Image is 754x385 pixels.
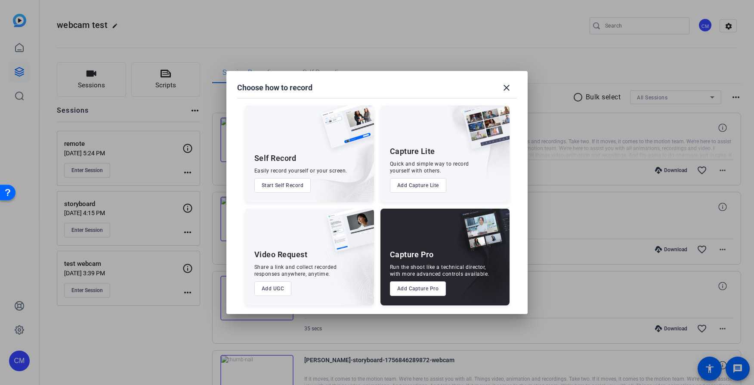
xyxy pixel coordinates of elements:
div: Quick and simple way to record yourself with others. [390,160,469,174]
img: self-record.png [315,105,374,157]
button: Start Self Record [254,178,311,193]
img: embarkstudio-capture-pro.png [446,219,510,305]
img: embarkstudio-ugc-content.png [324,235,374,305]
button: Add UGC [254,281,292,296]
div: Share a link and collect recorded responses anywhere, anytime. [254,264,337,277]
button: Add Capture Lite [390,178,446,193]
img: capture-lite.png [456,105,510,158]
h1: Choose how to record [237,83,312,93]
mat-icon: close [501,83,512,93]
img: ugc-content.png [321,209,374,261]
div: Run the shoot like a technical director, with more advanced controls available. [390,264,489,277]
img: embarkstudio-capture-lite.png [433,105,510,191]
div: Easily record yourself or your screen. [254,167,347,174]
div: Capture Lite [390,146,435,157]
img: capture-pro.png [453,209,510,261]
div: Video Request [254,249,308,260]
div: Capture Pro [390,249,434,260]
img: embarkstudio-self-record.png [299,124,374,202]
button: Add Capture Pro [390,281,446,296]
div: Self Record [254,153,297,163]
